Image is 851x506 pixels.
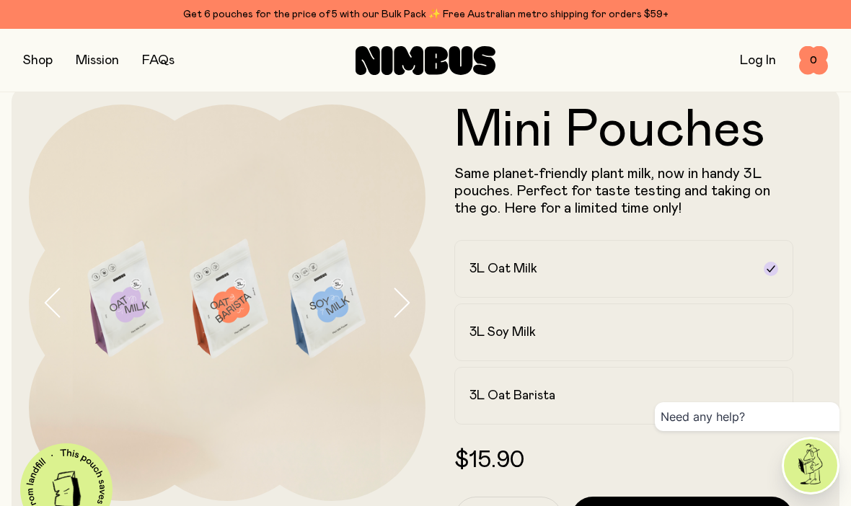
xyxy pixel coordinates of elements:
button: 0 [799,46,828,75]
a: Mission [76,54,119,67]
img: agent [784,439,837,492]
span: $15.90 [454,449,524,472]
a: FAQs [142,54,175,67]
h2: 3L Oat Milk [469,260,537,278]
a: Log In [740,54,776,67]
p: Same planet-friendly plant milk, now in handy 3L pouches. Perfect for taste testing and taking on... [454,165,793,217]
h2: 3L Soy Milk [469,324,536,341]
div: Get 6 pouches for the price of 5 with our Bulk Pack ✨ Free Australian metro shipping for orders $59+ [23,6,828,23]
div: Need any help? [655,402,839,431]
h2: 3L Oat Barista [469,387,555,404]
h1: Mini Pouches [454,105,793,156]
